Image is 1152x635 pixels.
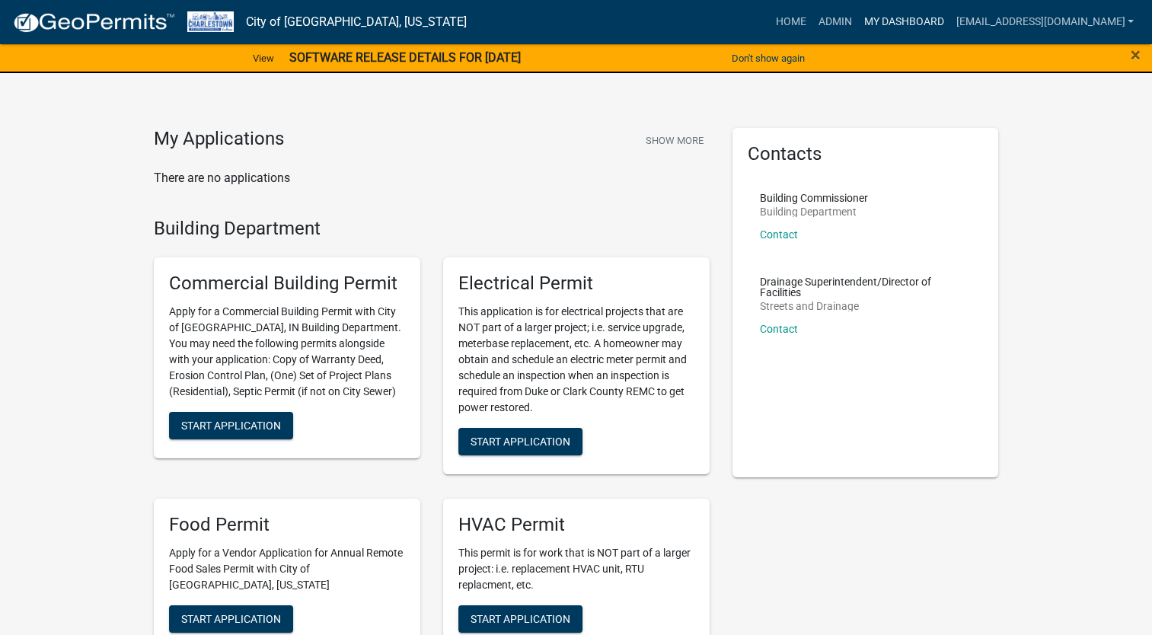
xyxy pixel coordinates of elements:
span: Start Application [181,420,281,432]
span: Start Application [181,612,281,624]
span: Start Application [471,436,570,448]
h4: My Applications [154,128,284,151]
a: Admin [812,8,857,37]
a: Contact [760,228,798,241]
a: City of [GEOGRAPHIC_DATA], [US_STATE] [246,9,467,35]
p: Apply for a Commercial Building Permit with City of [GEOGRAPHIC_DATA], IN Building Department. Yo... [169,304,405,400]
span: Start Application [471,612,570,624]
button: Start Application [169,412,293,439]
p: Building Commissioner [760,193,868,203]
h5: Electrical Permit [458,273,694,295]
a: [EMAIL_ADDRESS][DOMAIN_NAME] [949,8,1140,37]
h5: Commercial Building Permit [169,273,405,295]
p: This application is for electrical projects that are NOT part of a larger project; i.e. service u... [458,304,694,416]
a: Home [769,8,812,37]
button: Start Application [458,428,582,455]
p: There are no applications [154,169,710,187]
h5: Contacts [748,143,984,165]
button: Show More [640,128,710,153]
strong: SOFTWARE RELEASE DETAILS FOR [DATE] [289,50,521,65]
a: My Dashboard [857,8,949,37]
button: Close [1131,46,1141,64]
p: Drainage Superintendent/Director of Facilities [760,276,972,298]
button: Start Application [169,605,293,633]
p: Building Department [760,206,868,217]
button: Start Application [458,605,582,633]
h5: Food Permit [169,514,405,536]
p: Streets and Drainage [760,301,972,311]
p: This permit is for work that is NOT part of a larger project: i.e. replacement HVAC unit, RTU rep... [458,545,694,593]
span: × [1131,44,1141,65]
h4: Building Department [154,218,710,240]
img: City of Charlestown, Indiana [187,11,234,32]
a: Contact [760,323,798,335]
button: Don't show again [726,46,811,71]
a: View [247,46,280,71]
h5: HVAC Permit [458,514,694,536]
p: Apply for a Vendor Application for Annual Remote Food Sales Permit with City of [GEOGRAPHIC_DATA]... [169,545,405,593]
